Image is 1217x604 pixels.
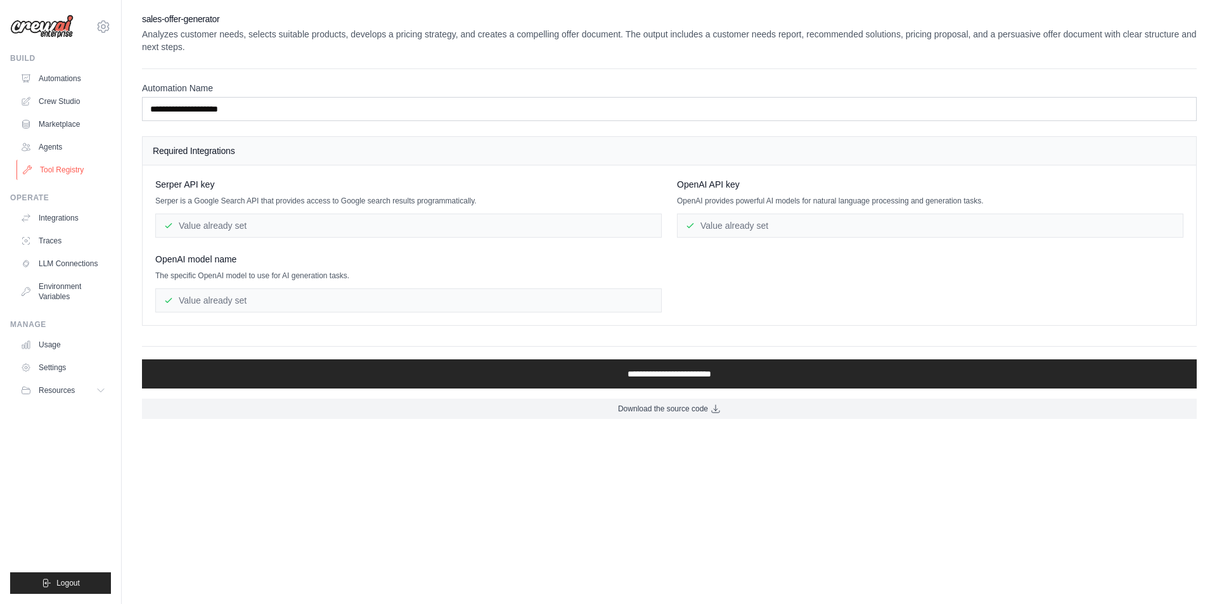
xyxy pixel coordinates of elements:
[10,53,111,63] div: Build
[15,91,111,112] a: Crew Studio
[15,380,111,401] button: Resources
[15,137,111,157] a: Agents
[15,254,111,274] a: LLM Connections
[677,196,1183,206] p: OpenAI provides powerful AI models for natural language processing and generation tasks.
[10,193,111,203] div: Operate
[142,13,1197,25] h2: sales-offer-generator
[10,319,111,330] div: Manage
[142,82,1197,94] label: Automation Name
[153,145,1186,157] h4: Required Integrations
[15,208,111,228] a: Integrations
[155,288,662,312] div: Value already set
[142,28,1197,53] p: Analyzes customer needs, selects suitable products, develops a pricing strategy, and creates a co...
[15,231,111,251] a: Traces
[15,114,111,134] a: Marketplace
[155,253,236,266] span: OpenAI model name
[155,271,662,281] p: The specific OpenAI model to use for AI generation tasks.
[10,572,111,594] button: Logout
[677,178,740,191] span: OpenAI API key
[618,404,708,414] span: Download the source code
[39,385,75,395] span: Resources
[15,335,111,355] a: Usage
[15,357,111,378] a: Settings
[15,276,111,307] a: Environment Variables
[155,178,214,191] span: Serper API key
[10,15,74,39] img: Logo
[16,160,112,180] a: Tool Registry
[15,68,111,89] a: Automations
[155,196,662,206] p: Serper is a Google Search API that provides access to Google search results programmatically.
[677,214,1183,238] div: Value already set
[155,214,662,238] div: Value already set
[142,399,1197,419] a: Download the source code
[56,578,80,588] span: Logout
